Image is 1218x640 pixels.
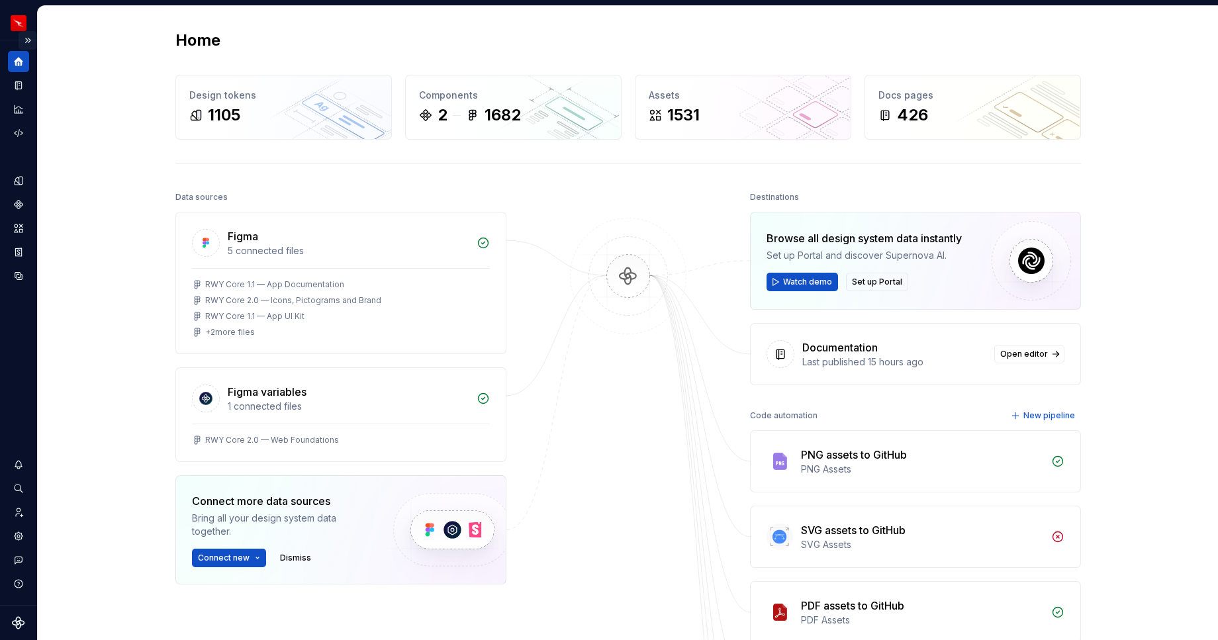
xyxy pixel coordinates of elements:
[8,122,29,144] a: Code automation
[175,188,228,206] div: Data sources
[8,75,29,96] a: Documentation
[175,75,392,140] a: Design tokens1105
[750,188,799,206] div: Destinations
[783,277,832,287] span: Watch demo
[19,31,37,50] button: Expand sidebar
[801,522,906,538] div: SVG assets to GitHub
[438,105,447,126] div: 2
[208,105,240,126] div: 1105
[846,273,908,291] button: Set up Portal
[994,345,1064,363] a: Open editor
[205,327,255,338] div: + 2 more files
[419,89,608,102] div: Components
[11,15,26,31] img: 6b187050-a3ed-48aa-8485-808e17fcee26.png
[405,75,622,140] a: Components21682
[801,447,907,463] div: PNG assets to GitHub
[865,75,1081,140] a: Docs pages426
[192,549,266,567] button: Connect new
[1007,406,1081,425] button: New pipeline
[1000,349,1048,359] span: Open editor
[8,194,29,215] a: Components
[8,99,29,120] a: Analytics
[228,244,469,257] div: 5 connected files
[228,228,258,244] div: Figma
[192,493,371,509] div: Connect more data sources
[8,454,29,475] button: Notifications
[205,279,344,290] div: RWY Core 1.1 — App Documentation
[205,311,304,322] div: RWY Core 1.1 — App UI Kit
[8,549,29,571] button: Contact support
[8,51,29,72] a: Home
[175,30,220,51] h2: Home
[801,598,904,614] div: PDF assets to GitHub
[852,277,902,287] span: Set up Portal
[767,249,962,262] div: Set up Portal and discover Supernova AI.
[8,170,29,191] a: Design tokens
[228,400,469,413] div: 1 connected files
[205,295,381,306] div: RWY Core 2.0 — Icons, Pictograms and Brand
[635,75,851,140] a: Assets1531
[802,355,986,369] div: Last published 15 hours ago
[801,463,1043,476] div: PNG Assets
[802,340,878,355] div: Documentation
[1023,410,1075,421] span: New pipeline
[8,242,29,263] a: Storybook stories
[175,212,506,354] a: Figma5 connected filesRWY Core 1.1 — App DocumentationRWY Core 2.0 — Icons, Pictograms and BrandR...
[8,526,29,547] a: Settings
[667,105,700,126] div: 1531
[8,218,29,239] a: Assets
[485,105,521,126] div: 1682
[8,265,29,287] a: Data sources
[175,367,506,462] a: Figma variables1 connected filesRWY Core 2.0 — Web Foundations
[878,89,1067,102] div: Docs pages
[205,435,339,445] div: RWY Core 2.0 — Web Foundations
[801,538,1043,551] div: SVG Assets
[649,89,837,102] div: Assets
[897,105,928,126] div: 426
[801,614,1043,627] div: PDF Assets
[767,273,838,291] button: Watch demo
[750,406,818,425] div: Code automation
[8,502,29,523] a: Invite team
[192,512,371,538] div: Bring all your design system data together.
[12,616,25,629] svg: Supernova Logo
[198,553,250,563] span: Connect new
[767,230,962,246] div: Browse all design system data instantly
[280,553,311,563] span: Dismiss
[274,549,317,567] button: Dismiss
[189,89,378,102] div: Design tokens
[228,384,306,400] div: Figma variables
[8,478,29,499] button: Search ⌘K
